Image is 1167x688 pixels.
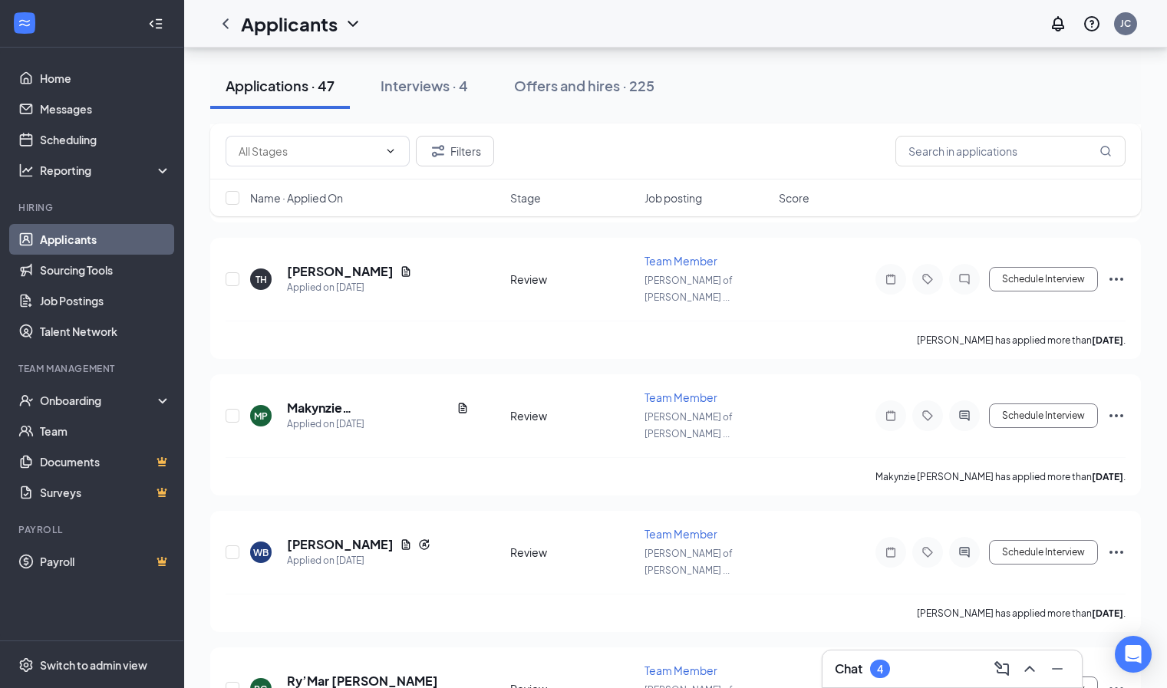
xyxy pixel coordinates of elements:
span: Team Member [644,390,717,404]
svg: ChevronDown [344,15,362,33]
button: Filter Filters [416,136,494,166]
span: Score [779,190,809,206]
div: Review [510,408,635,423]
span: [PERSON_NAME] of [PERSON_NAME] ... [644,548,733,576]
h1: Applicants [241,11,338,37]
div: Payroll [18,523,168,536]
a: Team [40,416,171,446]
span: Stage [510,190,541,206]
div: Onboarding [40,393,158,408]
a: Scheduling [40,124,171,155]
svg: Ellipses [1107,407,1126,425]
a: Applicants [40,224,171,255]
button: Minimize [1045,657,1070,681]
span: Name · Applied On [250,190,343,206]
div: Interviews · 4 [381,76,468,95]
b: [DATE] [1092,334,1123,346]
input: All Stages [239,143,378,160]
div: TH [255,273,267,286]
svg: ActiveChat [955,410,974,422]
a: DocumentsCrown [40,446,171,477]
svg: Minimize [1048,660,1066,678]
svg: Settings [18,657,34,673]
a: SurveysCrown [40,477,171,508]
div: Review [510,545,635,560]
svg: Analysis [18,163,34,178]
svg: Tag [918,410,937,422]
a: Sourcing Tools [40,255,171,285]
span: Team Member [644,663,717,677]
svg: Note [882,546,900,558]
div: Switch to admin view [40,657,147,673]
div: Applications · 47 [226,76,335,95]
a: Job Postings [40,285,171,316]
svg: ChevronDown [384,145,397,157]
svg: Tag [918,546,937,558]
div: JC [1120,17,1131,30]
div: MP [254,410,268,423]
svg: Document [457,402,469,414]
b: [DATE] [1092,471,1123,482]
a: Home [40,63,171,94]
svg: Ellipses [1107,270,1126,288]
svg: ChatInactive [955,273,974,285]
svg: Tag [918,273,937,285]
b: [DATE] [1092,607,1123,619]
span: Team Member [644,254,717,268]
svg: ComposeMessage [993,660,1011,678]
h5: [PERSON_NAME] [287,536,394,553]
div: 4 [877,663,883,676]
span: Job posting [644,190,702,206]
svg: Document [400,538,412,551]
a: Talent Network [40,316,171,347]
svg: Filter [429,142,447,160]
svg: Reapply [418,538,430,551]
span: [PERSON_NAME] of [PERSON_NAME] ... [644,411,733,439]
svg: UserCheck [18,393,34,408]
h3: Chat [835,660,862,677]
button: Schedule Interview [989,403,1098,428]
div: Applied on [DATE] [287,553,430,568]
div: Open Intercom Messenger [1115,636,1152,673]
svg: Note [882,273,900,285]
div: Hiring [18,201,168,214]
svg: Ellipses [1107,543,1126,561]
div: Reporting [40,163,172,178]
button: Schedule Interview [989,267,1098,291]
input: Search in applications [895,136,1126,166]
svg: ChevronUp [1020,660,1039,678]
svg: Note [882,410,900,422]
span: [PERSON_NAME] of [PERSON_NAME] ... [644,275,733,303]
svg: WorkstreamLogo [17,15,32,31]
div: Team Management [18,362,168,375]
svg: QuestionInfo [1083,15,1101,33]
svg: ChevronLeft [216,15,235,33]
svg: MagnifyingGlass [1099,145,1112,157]
div: Applied on [DATE] [287,280,412,295]
div: Review [510,272,635,287]
span: Team Member [644,527,717,541]
p: [PERSON_NAME] has applied more than . [917,607,1126,620]
h5: [PERSON_NAME] [287,263,394,280]
a: PayrollCrown [40,546,171,577]
button: ChevronUp [1017,657,1042,681]
svg: ActiveChat [955,546,974,558]
h5: Makynzie [PERSON_NAME] [287,400,450,416]
a: Messages [40,94,171,124]
div: Applied on [DATE] [287,416,469,432]
svg: Notifications [1049,15,1067,33]
div: Offers and hires · 225 [514,76,654,95]
svg: Collapse [148,16,163,31]
p: Makynzie [PERSON_NAME] has applied more than . [875,470,1126,483]
button: ComposeMessage [990,657,1014,681]
div: WB [253,546,269,559]
svg: Document [400,265,412,278]
p: [PERSON_NAME] has applied more than . [917,334,1126,347]
button: Schedule Interview [989,540,1098,565]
